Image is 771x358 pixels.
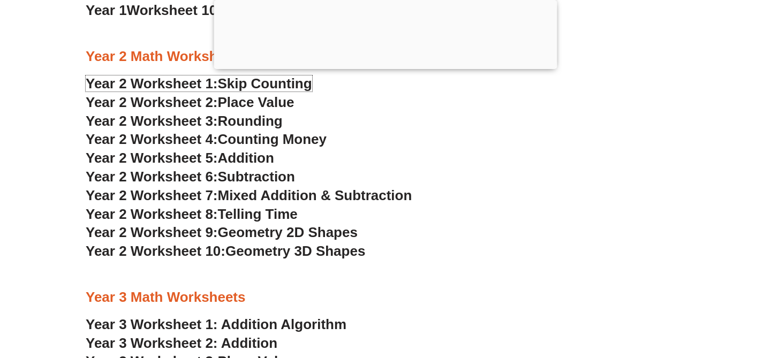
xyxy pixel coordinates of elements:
span: Subtraction [218,169,295,185]
iframe: Chat Widget [587,237,771,358]
span: Place Value [218,94,294,110]
span: Year 2 Worksheet 6: [86,169,218,185]
span: Telling Time [218,206,298,222]
a: Year 2 Worksheet 1:Skip Counting [86,75,312,92]
span: Addition [218,150,274,166]
span: Counting Money [218,131,327,147]
a: Year 2 Worksheet 8:Telling Time [86,206,298,222]
span: Year 2 Worksheet 2: [86,94,218,110]
a: Year 1Worksheet 10:Measurement [86,2,311,18]
h3: Year 3 Math Worksheets [86,288,685,307]
span: Year 2 Worksheet 10: [86,243,225,259]
a: Year 2 Worksheet 3:Rounding [86,113,283,129]
span: Geometry 3D Shapes [225,243,365,259]
span: Rounding [218,113,283,129]
span: Year 2 Worksheet 7: [86,187,218,203]
span: Year 2 Worksheet 3: [86,113,218,129]
a: Year 2 Worksheet 4:Counting Money [86,131,327,147]
a: Year 2 Worksheet 10:Geometry 3D Shapes [86,243,365,259]
a: Year 3 Worksheet 2: Addition [86,335,277,351]
span: Year 2 Worksheet 8: [86,206,218,222]
span: Mixed Addition & Subtraction [218,187,412,203]
span: Geometry 2D Shapes [218,224,358,240]
span: Skip Counting [218,75,312,92]
span: Worksheet 10: [127,2,222,18]
a: Year 2 Worksheet 6:Subtraction [86,169,295,185]
a: Year 3 Worksheet 1: Addition Algorithm [86,316,346,332]
a: Year 2 Worksheet 9:Geometry 2D Shapes [86,224,358,240]
a: Year 2 Worksheet 5:Addition [86,150,274,166]
span: Year 2 Worksheet 1: [86,75,218,92]
a: Year 2 Worksheet 2:Place Value [86,94,294,110]
a: Year 2 Worksheet 7:Mixed Addition & Subtraction [86,187,412,203]
span: Year 2 Worksheet 9: [86,224,218,240]
span: Year 2 Worksheet 5: [86,150,218,166]
span: Year 2 Worksheet 4: [86,131,218,147]
h3: Year 2 Math Worksheets [86,48,685,66]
